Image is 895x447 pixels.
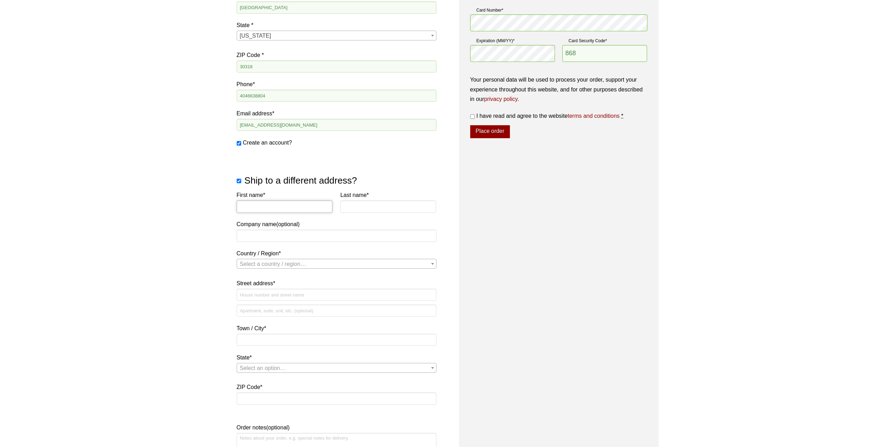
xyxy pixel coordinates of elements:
[621,113,623,119] abbr: required
[237,324,436,333] label: Town / City
[237,141,241,146] input: Create an account?
[470,75,647,104] p: Your personal data will be used to process your order, support your experience throughout this we...
[243,140,292,146] span: Create an account?
[470,125,510,139] button: Place order
[237,190,436,229] label: Company name
[237,363,436,373] span: State
[237,31,436,40] span: State
[244,175,357,186] span: Ship to a different address?
[470,114,475,119] input: I have read and agree to the websiteterms and conditions *
[237,289,436,301] input: House number and street name
[237,279,436,288] label: Street address
[276,221,300,227] span: (optional)
[237,353,436,362] label: State
[237,20,436,30] label: State
[237,249,436,258] label: Country / Region
[237,423,436,432] label: Order notes
[240,365,286,371] span: Select an option…
[562,45,647,62] input: CSC
[470,4,647,68] fieldset: Payment Info
[340,190,436,200] label: Last name
[562,37,647,44] label: Card Security Code
[240,261,306,267] span: Select a country / region…
[237,305,436,317] input: Apartment, suite, unit, etc. (optional)
[237,79,436,89] label: Phone
[237,31,436,41] span: Georgia
[237,50,436,60] label: ZIP Code
[237,179,241,183] input: Ship to a different address?
[237,259,436,269] span: Country / Region
[470,37,555,44] label: Expiration (MM/YY)
[477,113,620,119] span: I have read and agree to the website
[568,113,620,119] a: terms and conditions
[484,96,518,102] a: privacy policy
[266,424,290,430] span: (optional)
[237,382,436,392] label: ZIP Code
[470,7,647,14] label: Card Number
[237,190,333,200] label: First name
[237,109,436,118] label: Email address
